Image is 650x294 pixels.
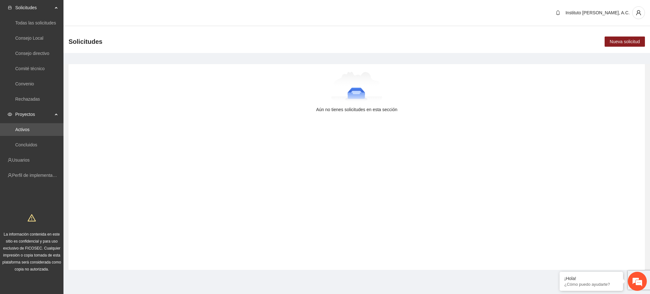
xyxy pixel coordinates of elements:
span: Solicitudes [69,37,103,47]
button: bell [553,8,563,18]
span: inbox [8,5,12,10]
a: Usuarios [12,157,30,163]
button: user [632,6,645,19]
a: Consejo directivo [15,51,49,56]
a: Concluidos [15,142,37,147]
a: Comité técnico [15,66,45,71]
span: La información contenida en este sitio es confidencial y para uso exclusivo de FICOSEC. Cualquier... [3,232,61,271]
a: Consejo Local [15,36,43,41]
a: Todas las solicitudes [15,20,56,25]
a: Activos [15,127,30,132]
p: ¿Cómo puedo ayudarte? [564,282,618,287]
img: Aún no tienes solicitudes en esta sección [331,72,383,104]
span: user [633,10,645,16]
a: Convenio [15,81,34,86]
a: Rechazadas [15,97,40,102]
button: Nueva solicitud [605,37,645,47]
div: Aún no tienes solicitudes en esta sección [79,106,635,113]
div: ¡Hola! [564,276,618,281]
span: Instituto [PERSON_NAME], A.C. [566,10,630,15]
span: Proyectos [15,108,53,121]
span: Nueva solicitud [610,38,640,45]
span: bell [553,10,563,15]
a: Perfil de implementadora [12,173,62,178]
span: Solicitudes [15,1,53,14]
span: eye [8,112,12,117]
span: warning [28,214,36,222]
